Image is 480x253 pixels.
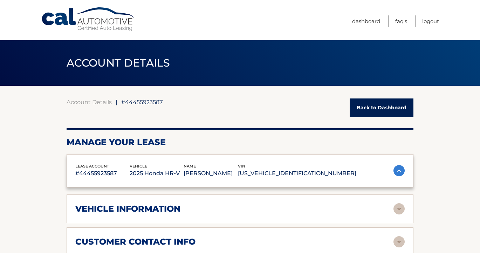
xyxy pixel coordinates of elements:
[75,169,130,178] p: #44455923587
[75,204,180,214] h2: vehicle information
[395,15,407,27] a: FAQ's
[130,169,184,178] p: 2025 Honda HR-V
[41,7,136,32] a: Cal Automotive
[393,165,405,176] img: accordion-active.svg
[352,15,380,27] a: Dashboard
[422,15,439,27] a: Logout
[393,236,405,247] img: accordion-rest.svg
[67,137,413,148] h2: Manage Your Lease
[184,169,238,178] p: [PERSON_NAME]
[75,237,196,247] h2: customer contact info
[130,164,147,169] span: vehicle
[238,169,356,178] p: [US_VEHICLE_IDENTIFICATION_NUMBER]
[67,56,170,69] span: ACCOUNT DETAILS
[67,98,112,105] a: Account Details
[116,98,117,105] span: |
[238,164,245,169] span: vin
[393,203,405,214] img: accordion-rest.svg
[121,98,163,105] span: #44455923587
[350,98,413,117] a: Back to Dashboard
[184,164,196,169] span: name
[75,164,109,169] span: lease account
